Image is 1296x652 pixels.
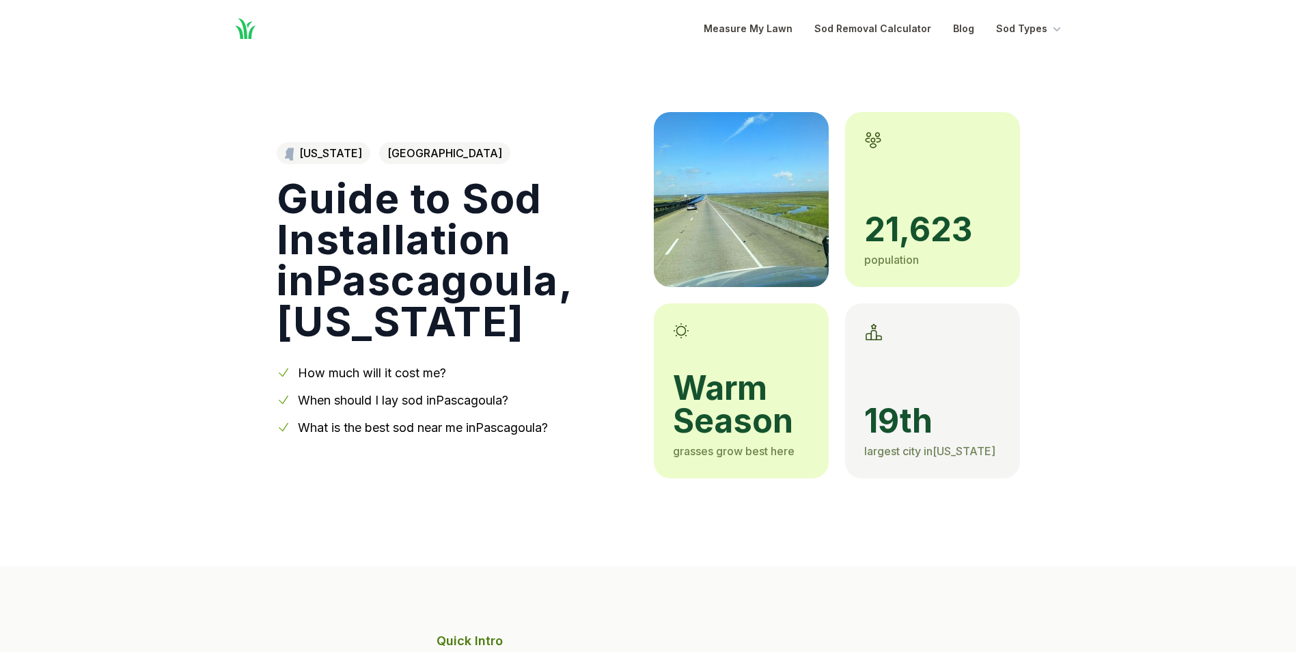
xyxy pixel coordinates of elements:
img: Mississippi state outline [285,146,294,161]
a: Blog [953,21,974,37]
span: warm season [673,372,810,437]
a: How much will it cost me? [298,366,446,380]
button: Sod Types [996,21,1064,37]
img: A picture of Pascagoula [654,112,829,287]
p: Quick Intro [437,631,860,651]
a: When should I lay sod inPascagoula? [298,393,508,407]
h1: Guide to Sod Installation in Pascagoula , [US_STATE] [277,178,632,342]
span: population [864,253,919,267]
a: Sod Removal Calculator [814,21,931,37]
span: 19th [864,405,1001,437]
span: [GEOGRAPHIC_DATA] [379,142,510,164]
a: What is the best sod near me inPascagoula? [298,420,548,435]
span: largest city in [US_STATE] [864,444,995,458]
a: Measure My Lawn [704,21,792,37]
a: [US_STATE] [277,142,370,164]
span: grasses grow best here [673,444,795,458]
span: 21,623 [864,213,1001,246]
